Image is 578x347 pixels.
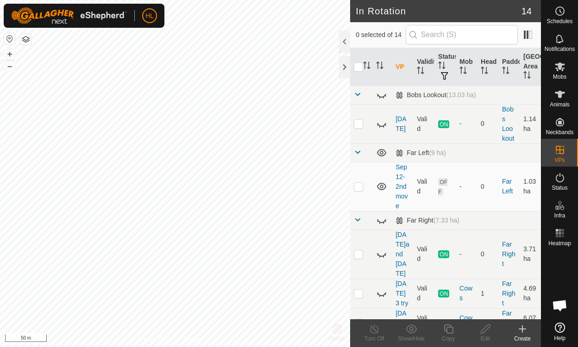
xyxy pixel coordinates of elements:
div: Open chat [546,291,574,319]
th: Status [434,48,456,86]
a: Far Right [502,280,515,307]
td: Valid [413,162,434,211]
span: HL [145,11,154,21]
th: VP [392,48,413,86]
td: Valid [413,279,434,308]
span: (13.03 ha) [446,91,476,99]
td: 3.71 ha [520,229,541,279]
span: Help [554,335,565,341]
th: Mob [456,48,477,86]
button: + [4,49,15,60]
th: [GEOGRAPHIC_DATA] Area [520,48,541,86]
span: Mobs [553,74,566,80]
a: Sep 12-2nd move [396,163,408,210]
td: 1 [477,308,498,338]
p-sorticon: Activate to sort [523,73,531,80]
span: 0 selected of 14 [356,30,405,40]
a: Help [541,319,578,345]
span: Animals [550,102,570,107]
span: Schedules [547,19,572,24]
span: ON [438,290,449,297]
td: Valid [413,229,434,279]
a: [DATE] 1st [396,310,406,336]
p-sorticon: Activate to sort [438,63,446,70]
button: – [4,61,15,72]
a: [DATE] [396,115,406,132]
input: Search (S) [406,25,518,44]
td: 1.14 ha [520,104,541,143]
p-sorticon: Activate to sort [502,68,509,75]
span: Infra [554,213,565,218]
div: Far Right [396,217,459,224]
div: Cows [459,284,473,303]
a: [DATE] 3 try [396,280,408,307]
a: [DATE]and [DATE] [396,231,409,277]
span: ON [438,250,449,258]
td: 6.07 ha [520,308,541,338]
a: Far Left [502,178,513,195]
div: Cows [459,313,473,333]
td: 0 [477,229,498,279]
th: Paddock [498,48,520,86]
td: Valid [413,104,434,143]
span: Status [552,185,567,191]
span: VPs [554,157,565,163]
button: Reset Map [4,33,15,44]
div: Create [504,335,541,343]
th: Head [477,48,498,86]
td: Valid [413,308,434,338]
p-sorticon: Activate to sort [459,68,467,75]
td: 1 [477,279,498,308]
td: 4.69 ha [520,279,541,308]
td: 0 [477,104,498,143]
h2: In Rotation [356,6,521,17]
span: ON [438,120,449,128]
a: Privacy Policy [138,335,173,343]
div: Show/Hide [393,335,430,343]
p-sorticon: Activate to sort [481,68,488,75]
div: Far Left [396,149,446,157]
button: Map Layers [20,34,31,45]
div: - [459,249,473,259]
div: Bobs Lookout [396,91,476,99]
a: Far Right [502,310,515,336]
span: (9 ha) [429,149,446,156]
p-sorticon: Activate to sort [376,63,383,70]
div: Turn Off [356,335,393,343]
div: - [459,119,473,129]
td: 0 [477,162,498,211]
span: Heatmap [548,241,571,246]
div: Copy [430,335,467,343]
th: Validity [413,48,434,86]
span: Neckbands [546,130,573,135]
span: Notifications [545,46,575,52]
p-sorticon: Activate to sort [363,63,371,70]
span: (7.33 ha) [433,217,459,224]
td: 1.03 ha [520,162,541,211]
div: - [459,182,473,192]
img: Gallagher Logo [11,7,127,24]
a: Bobs Lookout [502,105,514,142]
p-sorticon: Activate to sort [417,68,424,75]
div: Edit [467,335,504,343]
span: OFF [438,178,447,196]
a: Far Right [502,241,515,267]
span: 14 [521,4,532,18]
a: Contact Us [184,335,212,343]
